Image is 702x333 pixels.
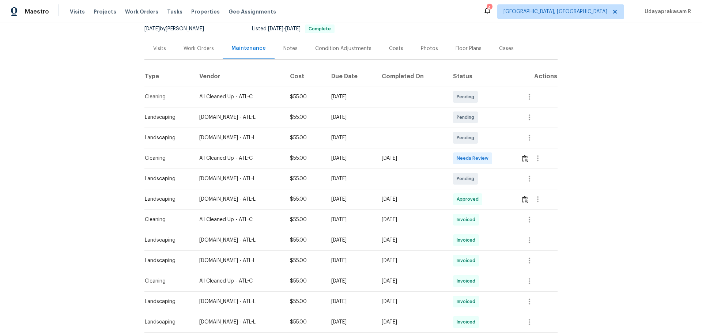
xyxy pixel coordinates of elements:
th: Actions [515,66,558,87]
span: Invoiced [457,298,478,305]
div: [DATE] [331,216,370,223]
div: [DATE] [382,196,441,203]
div: [DOMAIN_NAME] - ATL-L [199,298,278,305]
div: [DATE] [382,216,441,223]
span: Projects [94,8,116,15]
div: Work Orders [184,45,214,52]
div: [DOMAIN_NAME] - ATL-L [199,114,278,121]
div: $55.00 [290,318,320,326]
th: Type [144,66,193,87]
div: $55.00 [290,257,320,264]
div: [DOMAIN_NAME] - ATL-L [199,175,278,182]
span: - [268,26,301,31]
div: $55.00 [290,134,320,141]
div: $55.00 [290,236,320,244]
img: Review Icon [522,155,528,162]
div: [DATE] [382,298,441,305]
div: $55.00 [290,277,320,285]
span: Udayaprakasam R [642,8,691,15]
div: Notes [283,45,298,52]
div: Landscaping [145,134,188,141]
span: Needs Review [457,155,491,162]
div: $55.00 [290,196,320,203]
div: All Cleaned Up - ATL-C [199,216,278,223]
span: [DATE] [285,26,301,31]
div: by [PERSON_NAME] [144,24,213,33]
div: Landscaping [145,175,188,182]
div: $55.00 [290,114,320,121]
div: [DATE] [331,155,370,162]
div: All Cleaned Up - ATL-C [199,155,278,162]
div: Cleaning [145,277,188,285]
span: Visits [70,8,85,15]
div: [DOMAIN_NAME] - ATL-L [199,318,278,326]
div: $55.00 [290,93,320,101]
span: Work Orders [125,8,158,15]
div: Photos [421,45,438,52]
span: Listed [252,26,335,31]
div: [DATE] [331,93,370,101]
th: Cost [284,66,325,87]
span: [DATE] [144,26,160,31]
div: [DATE] [331,196,370,203]
span: Invoiced [457,318,478,326]
span: Pending [457,93,477,101]
img: Review Icon [522,196,528,203]
button: Review Icon [521,190,529,208]
div: Condition Adjustments [315,45,371,52]
span: Tasks [167,9,182,14]
th: Status [447,66,515,87]
div: [DATE] [382,155,441,162]
div: Landscaping [145,236,188,244]
span: Properties [191,8,220,15]
div: Landscaping [145,318,188,326]
div: Landscaping [145,257,188,264]
div: 4 [487,4,492,12]
span: Complete [306,27,334,31]
div: [DOMAIN_NAME] - ATL-L [199,196,278,203]
div: Maintenance [231,45,266,52]
div: Cleaning [145,155,188,162]
div: All Cleaned Up - ATL-C [199,277,278,285]
div: Landscaping [145,298,188,305]
span: Pending [457,134,477,141]
th: Due Date [325,66,376,87]
div: $55.00 [290,216,320,223]
span: Pending [457,114,477,121]
div: [DATE] [331,175,370,182]
div: [DATE] [331,257,370,264]
div: $55.00 [290,298,320,305]
span: [DATE] [268,26,283,31]
div: All Cleaned Up - ATL-C [199,93,278,101]
div: Cleaning [145,93,188,101]
div: Landscaping [145,114,188,121]
div: [DATE] [382,236,441,244]
span: Invoiced [457,236,478,244]
div: [DATE] [331,134,370,141]
span: Maestro [25,8,49,15]
div: $55.00 [290,155,320,162]
th: Completed On [376,66,447,87]
div: Visits [153,45,166,52]
span: Geo Assignments [229,8,276,15]
div: [DOMAIN_NAME] - ATL-L [199,134,278,141]
div: Landscaping [145,196,188,203]
div: [DOMAIN_NAME] - ATL-L [199,257,278,264]
span: Pending [457,175,477,182]
div: [DATE] [382,277,441,285]
th: Vendor [193,66,284,87]
div: $55.00 [290,175,320,182]
span: Invoiced [457,257,478,264]
div: [DATE] [331,277,370,285]
div: [DATE] [331,298,370,305]
span: Approved [457,196,482,203]
span: Invoiced [457,216,478,223]
div: Cases [499,45,514,52]
div: [DATE] [382,257,441,264]
div: [DATE] [382,318,441,326]
div: Floor Plans [456,45,482,52]
div: [DATE] [331,318,370,326]
span: [GEOGRAPHIC_DATA], [GEOGRAPHIC_DATA] [503,8,607,15]
button: Review Icon [521,150,529,167]
div: [DOMAIN_NAME] - ATL-L [199,236,278,244]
